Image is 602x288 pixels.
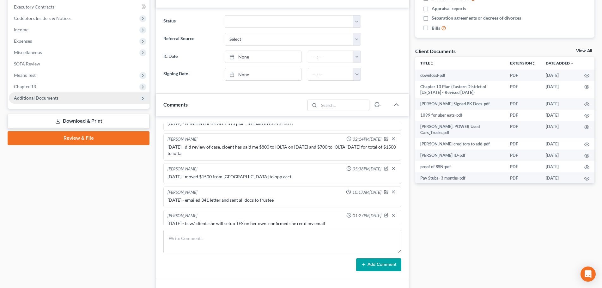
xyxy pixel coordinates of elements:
i: expand_more [570,62,574,65]
td: [DATE] [541,150,579,161]
a: None [225,68,301,80]
span: Comments [163,101,188,107]
a: Extensionunfold_more [510,61,536,65]
div: [DATE] - moved $1500 from [GEOGRAPHIC_DATA] to opp acct [167,174,397,180]
label: Status [160,15,221,28]
label: Signing Date [160,68,221,81]
input: Search... [319,100,369,111]
span: Appraisal reports [432,5,466,12]
td: [DATE] [541,81,579,98]
td: Chapter 13 Plan (Eastern District of [US_STATE] - Revised [DATE]) [415,81,505,98]
td: [PERSON_NAME] Signed BK Docs-pdf [415,98,505,110]
td: [PERSON_NAME] creditors to add-pdf [415,138,505,150]
span: 01:27PM[DATE] [353,213,381,219]
td: PDF [505,70,541,81]
span: Bills [432,25,440,31]
div: Client Documents [415,48,456,54]
span: Chapter 13 [14,84,36,89]
td: [DATE] [541,110,579,121]
div: [DATE] - emailed 341 letter and sent all docs to trustee [167,197,397,203]
span: 10:17AM[DATE] [352,189,381,195]
div: [DATE] - did review of case, cloent has paid me $800 to IOLTA on [DATE] and $700 to IOLTA [DATE] ... [167,144,397,156]
span: 02:14PM[DATE] [353,136,381,142]
div: [PERSON_NAME] [167,136,198,143]
a: SOFA Review [9,58,149,70]
a: Review & File [8,131,149,145]
div: [DATE] - efiled cert of service ch13 plan , fee paid to COS $ 53.01 [167,120,397,127]
td: 1099 for uber eats-pdf [415,110,505,121]
td: PDF [505,121,541,138]
span: Additional Documents [14,95,58,101]
td: Pay Stubs- 3 months-pdf [415,172,505,184]
input: -- : -- [308,68,354,80]
a: Date Added expand_more [546,61,574,65]
td: PDF [505,150,541,161]
div: [PERSON_NAME] [167,189,198,196]
span: Income [14,27,28,32]
td: [DATE] [541,161,579,172]
span: 05:38PM[DATE] [353,166,381,172]
span: Expenses [14,38,32,44]
input: -- : -- [308,51,354,63]
td: [DATE] [541,70,579,81]
td: download-pdf [415,70,505,81]
button: Add Comment [356,258,401,272]
td: PDF [505,98,541,110]
label: Referral Source [160,33,221,46]
span: SOFA Review [14,61,40,66]
td: [DATE] [541,138,579,150]
td: [DATE] [541,121,579,138]
div: [PERSON_NAME] [167,213,198,219]
td: PDF [505,172,541,184]
label: IC Date [160,51,221,63]
td: [PERSON_NAME]. POWER Used Cars_Trucks.pdf [415,121,505,138]
td: [DATE] [541,172,579,184]
div: [DATE] - tc w/ client, she will setup TFS on her own, confirmed she rec'd my email [167,220,397,227]
i: unfold_more [430,62,434,65]
td: proof of SSN-pdf [415,161,505,172]
td: PDF [505,81,541,98]
td: [DATE] [541,98,579,110]
a: Download & Print [8,114,149,129]
a: View All [576,49,592,53]
a: Titleunfold_more [420,61,434,65]
span: Means Test [14,72,36,78]
div: [PERSON_NAME] [167,166,198,172]
a: None [225,51,301,63]
span: Miscellaneous [14,50,42,55]
td: [PERSON_NAME] ID-pdf [415,150,505,161]
span: Executory Contracts [14,4,54,9]
div: Open Intercom Messenger [581,267,596,282]
td: PDF [505,161,541,172]
td: PDF [505,110,541,121]
span: Codebtors Insiders & Notices [14,15,71,21]
span: Separation agreements or decrees of divorces [432,15,521,21]
i: unfold_more [532,62,536,65]
a: Executory Contracts [9,1,149,13]
td: PDF [505,138,541,150]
